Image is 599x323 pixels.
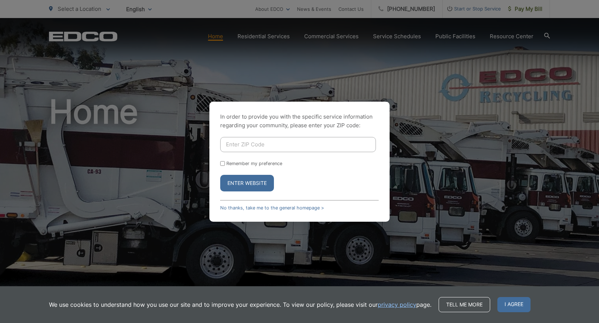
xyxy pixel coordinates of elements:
label: Remember my preference [226,161,282,166]
a: Tell me more [439,297,490,312]
p: We use cookies to understand how you use our site and to improve your experience. To view our pol... [49,300,431,309]
a: privacy policy [378,300,416,309]
a: No thanks, take me to the general homepage > [220,205,324,211]
input: Enter ZIP Code [220,137,376,152]
p: In order to provide you with the specific service information regarding your community, please en... [220,112,379,130]
button: Enter Website [220,175,274,191]
span: I agree [497,297,531,312]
